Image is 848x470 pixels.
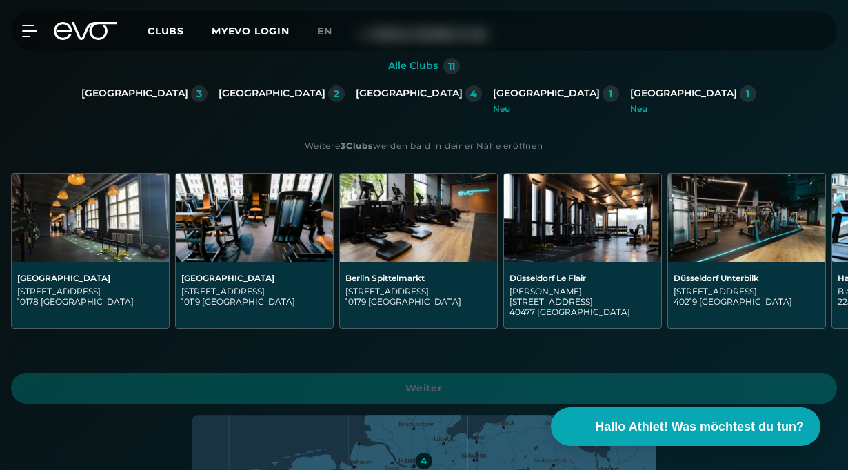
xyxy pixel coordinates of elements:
a: en [317,23,349,39]
div: 1 [609,89,612,99]
div: [PERSON_NAME][STREET_ADDRESS] 40477 [GEOGRAPHIC_DATA] [509,286,656,317]
button: Hallo Athlet! Was möchtest du tun? [551,407,820,446]
div: Neu [493,105,619,113]
div: [STREET_ADDRESS] 10178 [GEOGRAPHIC_DATA] [17,286,163,307]
div: [STREET_ADDRESS] 10119 [GEOGRAPHIC_DATA] [181,286,327,307]
div: 4 [470,89,477,99]
div: 4 [421,456,427,466]
a: Clubs [148,24,212,37]
div: Berlin Spittelmarkt [345,273,492,283]
div: 11 [448,61,455,71]
div: [GEOGRAPHIC_DATA] [81,88,188,100]
div: [GEOGRAPHIC_DATA] [17,273,163,283]
div: [GEOGRAPHIC_DATA] [630,88,737,100]
span: Hallo Athlet! Was möchtest du tun? [595,418,804,436]
div: [STREET_ADDRESS] 10179 [GEOGRAPHIC_DATA] [345,286,492,307]
div: Neu [630,105,756,113]
a: MYEVO LOGIN [212,25,290,37]
div: 3 [196,89,202,99]
img: Berlin Rosenthaler Platz [176,174,333,262]
div: [STREET_ADDRESS] 40219 [GEOGRAPHIC_DATA] [674,286,820,307]
div: Düsseldorf Le Flair [509,273,656,283]
img: Düsseldorf Le Flair [504,174,661,262]
span: Weiter [28,381,820,396]
span: en [317,25,332,37]
div: [GEOGRAPHIC_DATA] [356,88,463,100]
div: 2 [334,89,339,99]
img: Düsseldorf Unterbilk [668,174,825,262]
div: 1 [746,89,749,99]
img: Berlin Spittelmarkt [340,174,497,262]
div: Düsseldorf Unterbilk [674,273,820,283]
span: Clubs [148,25,184,37]
a: Weiter [11,373,837,404]
strong: Clubs [346,141,373,151]
div: Alle Clubs [388,60,438,72]
div: [GEOGRAPHIC_DATA] [219,88,325,100]
div: [GEOGRAPHIC_DATA] [181,273,327,283]
img: Berlin Alexanderplatz [12,174,169,262]
strong: 3 [341,141,346,151]
div: [GEOGRAPHIC_DATA] [493,88,600,100]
